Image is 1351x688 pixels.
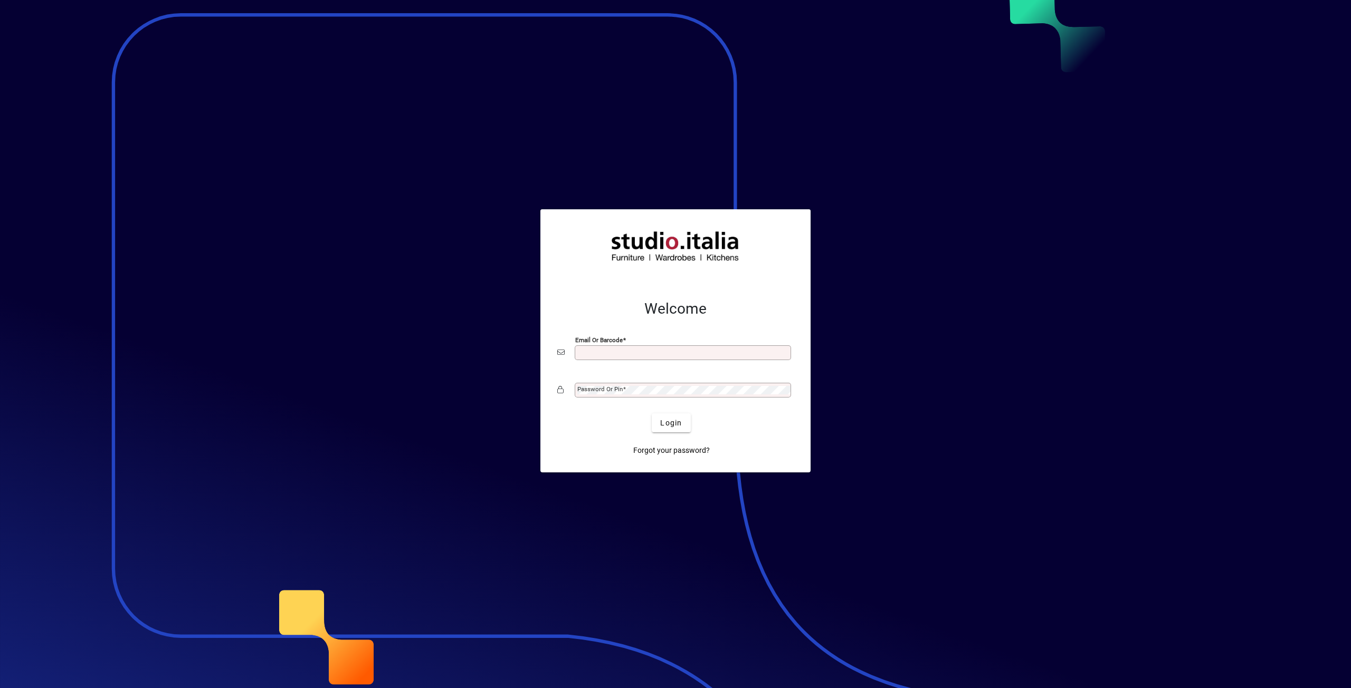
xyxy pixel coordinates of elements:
span: Forgot your password? [633,445,710,456]
button: Login [652,413,690,432]
mat-label: Email or Barcode [575,336,623,344]
mat-label: Password or Pin [577,385,623,393]
a: Forgot your password? [629,441,714,460]
span: Login [660,418,682,429]
h2: Welcome [557,300,794,318]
